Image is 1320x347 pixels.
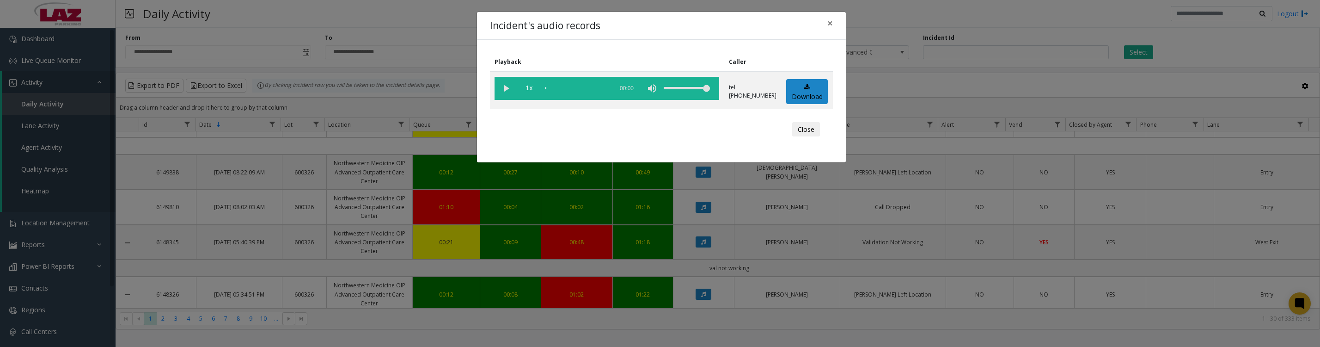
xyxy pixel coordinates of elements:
[490,53,724,71] th: Playback
[827,17,833,30] span: ×
[821,12,839,35] button: Close
[664,77,710,100] div: volume level
[729,83,776,100] p: tel:[PHONE_NUMBER]
[545,77,608,100] div: scrub bar
[724,53,782,71] th: Caller
[786,79,828,105] a: Download
[792,122,820,137] button: Close
[490,19,600,33] h4: Incident's audio records
[518,77,541,100] span: playback speed button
